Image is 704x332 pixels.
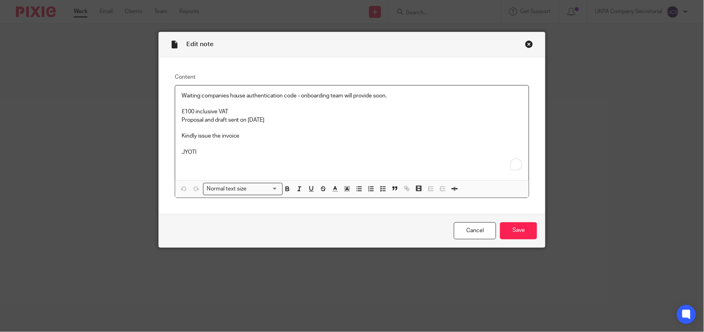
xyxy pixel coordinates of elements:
[205,185,248,193] span: Normal text size
[525,40,533,48] div: Close this dialog window
[175,73,529,81] label: Content
[182,132,522,140] p: Kindly issue the invoice
[182,148,522,156] p: JYOTI
[182,92,522,100] p: Waiting companies house authentication code - onboarding team will provide soon.
[186,41,213,47] span: Edit note
[500,222,537,239] input: Save
[249,185,278,193] input: Search for option
[182,108,522,116] p: £100 inclusive VAT
[182,116,522,124] p: Proposal and draft sent on [DATE]
[203,183,283,195] div: Search for option
[454,222,496,239] a: Cancel
[175,85,529,181] div: To enrich screen reader interactions, please activate Accessibility in Grammarly extension settings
